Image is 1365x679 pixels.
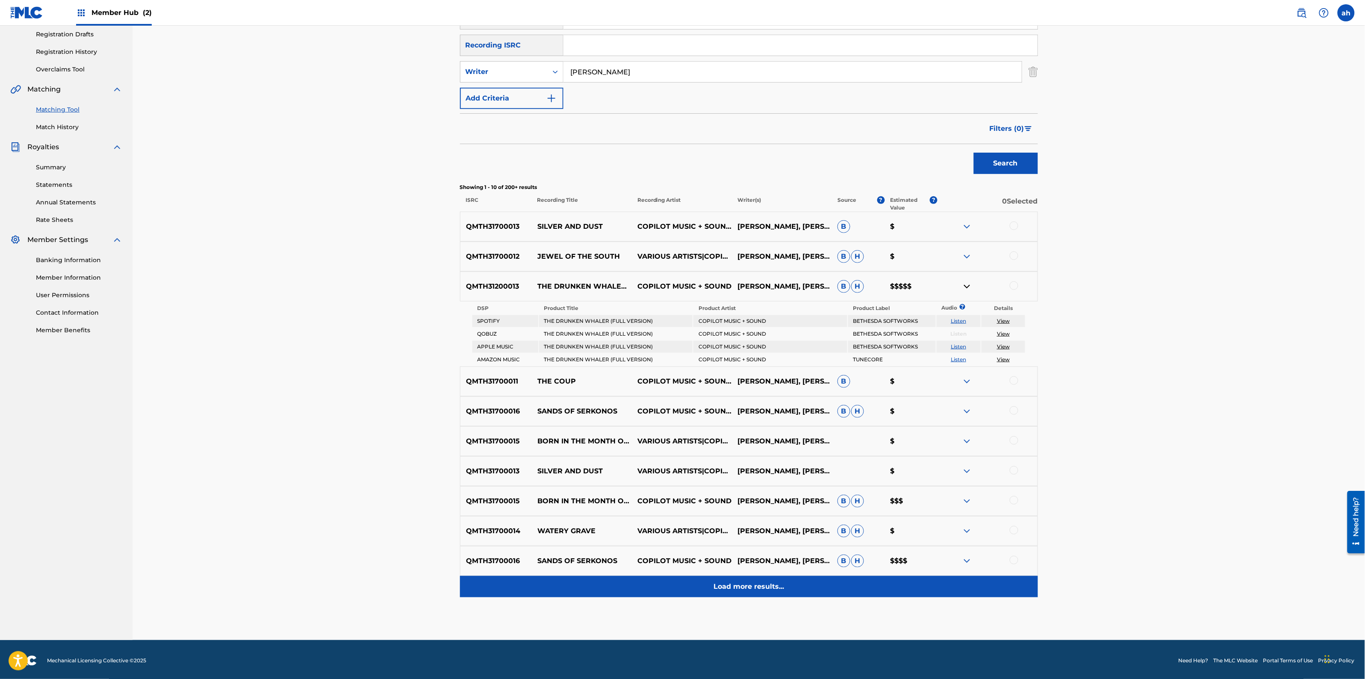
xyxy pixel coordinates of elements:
[962,556,972,566] img: expand
[472,354,538,366] td: AMAZON MUSIC
[76,8,86,18] img: Top Rightsholders
[532,251,632,262] p: JEWEL OF THE SOUTH
[539,354,693,366] td: THE DRUNKEN WHALER (FULL VERSION)
[884,406,938,416] p: $
[732,526,832,536] p: [PERSON_NAME], [PERSON_NAME]
[990,124,1024,134] span: Filters ( 0 )
[632,556,732,566] p: COPILOT MUSIC + SOUND
[962,526,972,536] img: expand
[460,406,532,416] p: QMTH31700016
[837,375,850,388] span: B
[10,84,21,94] img: Matching
[36,273,122,282] a: Member Information
[632,406,732,416] p: COPILOT MUSIC + SOUND,VARIOUS ARTISTS
[997,318,1010,324] a: View
[732,406,832,416] p: [PERSON_NAME], [PERSON_NAME]
[1214,657,1258,664] a: The MLC Website
[884,376,938,387] p: $
[27,235,88,245] span: Member Settings
[1315,4,1333,21] div: Help
[10,142,21,152] img: Royalties
[962,406,972,416] img: expand
[732,466,832,476] p: [PERSON_NAME], [PERSON_NAME]
[837,495,850,508] span: B
[732,251,832,262] p: [PERSON_NAME], [PERSON_NAME]
[472,315,538,327] td: SPOTIFY
[1338,4,1355,21] div: User Menu
[36,326,122,335] a: Member Benefits
[36,291,122,300] a: User Permissions
[532,376,632,387] p: THE COUP
[974,153,1038,174] button: Search
[837,405,850,418] span: B
[472,328,538,340] td: QOBUZ
[848,328,936,340] td: BETHESDA SOFTWORKS
[997,343,1010,350] a: View
[1263,657,1313,664] a: Portal Terms of Use
[460,88,563,109] button: Add Criteria
[36,216,122,224] a: Rate Sheets
[851,495,864,508] span: H
[466,67,542,77] div: Writer
[632,196,732,212] p: Recording Artist
[36,105,122,114] a: Matching Tool
[951,343,966,350] a: Listen
[460,466,532,476] p: QMTH31700013
[884,221,938,232] p: $
[539,328,693,340] td: THE DRUNKEN WHALER (FULL VERSION)
[884,251,938,262] p: $
[962,496,972,506] img: expand
[36,47,122,56] a: Registration History
[732,221,832,232] p: [PERSON_NAME], [PERSON_NAME]
[732,496,832,506] p: [PERSON_NAME], [PERSON_NAME]
[1318,657,1355,664] a: Privacy Policy
[732,196,832,212] p: Writer(s)
[10,6,43,19] img: MLC Logo
[851,525,864,537] span: H
[837,250,850,263] span: B
[937,330,981,338] p: Listen
[36,163,122,172] a: Summary
[460,556,532,566] p: QMTH31700016
[27,84,61,94] span: Matching
[460,496,532,506] p: QMTH31700015
[732,281,832,292] p: [PERSON_NAME], [PERSON_NAME]
[951,356,966,363] a: Listen
[532,406,632,416] p: SANDS OF SERKONOS
[851,250,864,263] span: H
[693,328,847,340] td: COPILOT MUSIC + SOUND
[890,196,930,212] p: Estimated Value
[36,30,122,39] a: Registration Drafts
[112,142,122,152] img: expand
[1322,638,1365,679] div: Chat Widget
[962,466,972,476] img: expand
[938,196,1038,212] p: 0 Selected
[112,235,122,245] img: expand
[632,221,732,232] p: COPILOT MUSIC + SOUND,VARIOUS ARTISTS
[460,8,1038,178] form: Search Form
[1293,4,1310,21] a: Public Search
[848,315,936,327] td: BETHESDA SOFTWORKS
[632,526,732,536] p: VARIOUS ARTISTS|COPILOT MUSIC + SOUND
[962,376,972,387] img: expand
[837,555,850,567] span: B
[532,526,632,536] p: WATERY GRAVE
[36,256,122,265] a: Banking Information
[632,281,732,292] p: COPILOT MUSIC + SOUND
[36,180,122,189] a: Statements
[962,251,972,262] img: expand
[460,436,532,446] p: QMTH31700015
[930,196,938,204] span: ?
[460,281,532,292] p: QMTH31200013
[112,84,122,94] img: expand
[36,65,122,74] a: Overclaims Tool
[884,496,938,506] p: $$$
[47,657,146,664] span: Mechanical Licensing Collective © 2025
[997,356,1010,363] a: View
[937,304,947,312] p: Audio
[460,376,532,387] p: QMTH31700011
[460,196,532,212] p: ISRC
[1341,488,1365,557] iframe: Resource Center
[884,556,938,566] p: $$$$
